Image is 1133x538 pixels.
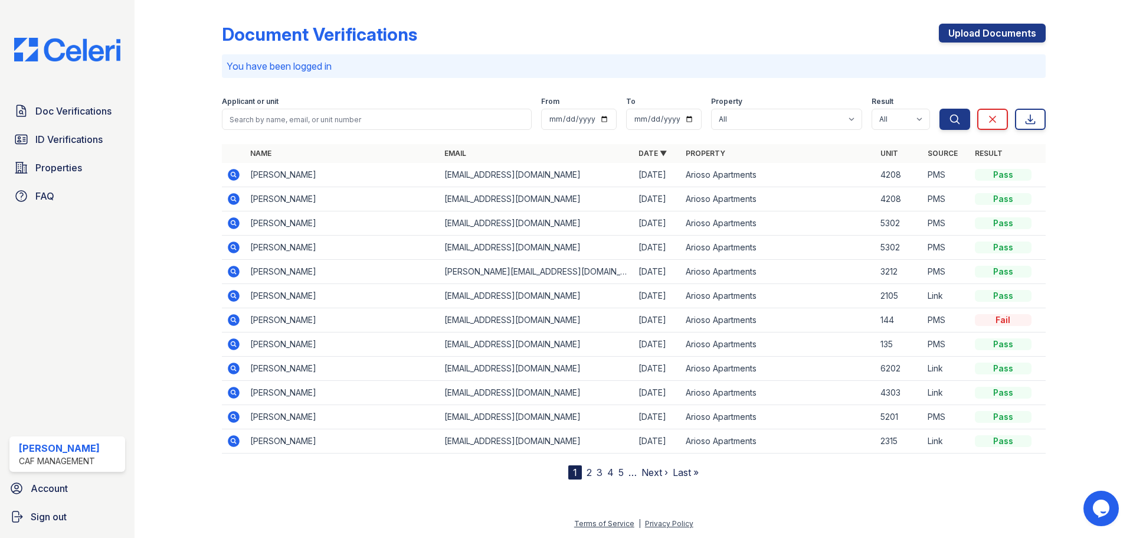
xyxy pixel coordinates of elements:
td: 5302 [876,211,923,236]
a: 2 [587,467,592,478]
td: [DATE] [634,260,681,284]
span: Doc Verifications [35,104,112,118]
td: Arioso Apartments [681,332,875,357]
td: PMS [923,187,970,211]
td: Arioso Apartments [681,429,875,454]
td: [EMAIL_ADDRESS][DOMAIN_NAME] [440,308,634,332]
td: Arioso Apartments [681,187,875,211]
span: Sign out [31,510,67,524]
label: Applicant or unit [222,97,279,106]
td: Link [923,357,970,381]
a: Sign out [5,505,130,529]
span: Properties [35,161,82,175]
td: [EMAIL_ADDRESS][DOMAIN_NAME] [440,187,634,211]
div: Pass [975,290,1032,302]
input: Search by name, email, or unit number [222,109,532,130]
a: Unit [880,149,898,158]
div: Pass [975,242,1032,253]
td: [PERSON_NAME][EMAIL_ADDRESS][DOMAIN_NAME] [440,260,634,284]
td: [DATE] [634,381,681,405]
td: 3212 [876,260,923,284]
a: 5 [618,467,624,478]
label: Property [711,97,742,106]
a: Last » [673,467,699,478]
a: Name [250,149,271,158]
td: Arioso Apartments [681,308,875,332]
td: PMS [923,308,970,332]
td: Arioso Apartments [681,381,875,405]
td: 4208 [876,187,923,211]
td: [DATE] [634,163,681,187]
td: 144 [876,308,923,332]
a: Source [928,149,958,158]
div: Pass [975,217,1032,229]
td: Arioso Apartments [681,260,875,284]
td: [EMAIL_ADDRESS][DOMAIN_NAME] [440,357,634,381]
div: Pass [975,411,1032,423]
td: Link [923,429,970,454]
td: Arioso Apartments [681,236,875,260]
td: [PERSON_NAME] [245,211,440,236]
span: FAQ [35,189,54,203]
span: Account [31,481,68,495]
a: Doc Verifications [9,99,125,123]
td: 135 [876,332,923,357]
td: PMS [923,211,970,236]
td: Arioso Apartments [681,405,875,429]
td: 2105 [876,284,923,308]
span: … [628,465,637,480]
td: [DATE] [634,211,681,236]
div: Document Verifications [222,24,417,45]
td: PMS [923,163,970,187]
td: [PERSON_NAME] [245,284,440,308]
label: Result [872,97,893,106]
td: PMS [923,260,970,284]
img: CE_Logo_Blue-a8612792a0a2168367f1c8372b55b34899dd931a85d93a1a3d3e32e68fde9ad4.png [5,38,130,61]
a: ID Verifications [9,128,125,151]
td: PMS [923,236,970,260]
a: Upload Documents [939,24,1046,43]
div: Pass [975,266,1032,278]
td: [EMAIL_ADDRESS][DOMAIN_NAME] [440,429,634,454]
div: Pass [975,363,1032,374]
label: To [626,97,636,106]
td: [PERSON_NAME] [245,260,440,284]
td: Arioso Apartments [681,284,875,308]
td: Arioso Apartments [681,163,875,187]
a: Property [686,149,725,158]
div: [PERSON_NAME] [19,441,100,455]
div: Pass [975,338,1032,350]
td: Arioso Apartments [681,357,875,381]
a: 3 [597,467,602,478]
a: 4 [607,467,614,478]
td: [DATE] [634,405,681,429]
td: Link [923,381,970,405]
div: Pass [975,169,1032,181]
td: [EMAIL_ADDRESS][DOMAIN_NAME] [440,211,634,236]
td: [DATE] [634,187,681,211]
a: Terms of Service [574,519,634,528]
td: [PERSON_NAME] [245,405,440,429]
a: FAQ [9,184,125,208]
div: 1 [568,465,582,480]
td: [DATE] [634,429,681,454]
a: Privacy Policy [645,519,693,528]
td: [PERSON_NAME] [245,332,440,357]
td: PMS [923,405,970,429]
td: PMS [923,332,970,357]
a: Account [5,477,130,500]
td: [DATE] [634,236,681,260]
div: CAF Management [19,455,100,467]
td: [EMAIL_ADDRESS][DOMAIN_NAME] [440,163,634,187]
td: 5201 [876,405,923,429]
div: Pass [975,193,1032,205]
td: [EMAIL_ADDRESS][DOMAIN_NAME] [440,332,634,357]
td: [PERSON_NAME] [245,236,440,260]
td: 4208 [876,163,923,187]
td: [EMAIL_ADDRESS][DOMAIN_NAME] [440,381,634,405]
td: 2315 [876,429,923,454]
td: [DATE] [634,332,681,357]
td: [EMAIL_ADDRESS][DOMAIN_NAME] [440,405,634,429]
td: [PERSON_NAME] [245,308,440,332]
